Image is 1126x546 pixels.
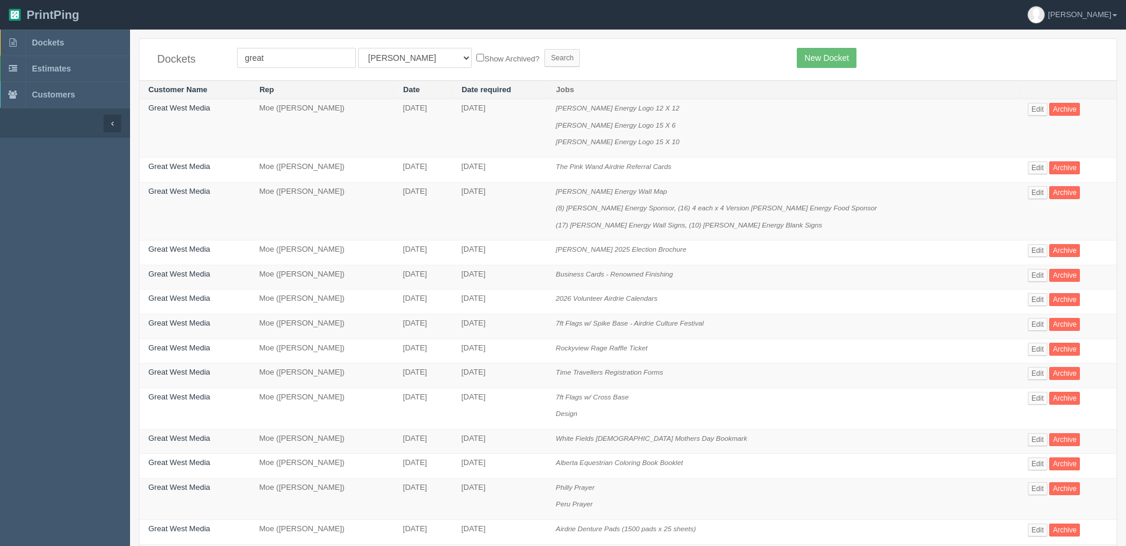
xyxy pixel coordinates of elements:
[1049,457,1080,470] a: Archive
[9,9,21,21] img: logo-3e63b451c926e2ac314895c53de4908e5d424f24456219fb08d385ab2e579770.png
[250,290,394,314] td: Moe ([PERSON_NAME])
[556,459,683,466] i: Alberta Equestrian Coloring Book Booklet
[1028,392,1047,405] a: Edit
[1028,482,1047,495] a: Edit
[1049,186,1080,199] a: Archive
[556,409,577,417] i: Design
[556,162,671,170] i: The Pink Wand Airdrie Referral Cards
[148,318,210,327] a: Great West Media
[394,429,453,454] td: [DATE]
[452,158,547,183] td: [DATE]
[1049,482,1080,495] a: Archive
[556,319,703,327] i: 7ft Flags w/ Spike Base - Airdrie Culture Festival
[148,245,210,253] a: Great West Media
[237,48,356,68] input: Customer Name
[148,343,210,352] a: Great West Media
[394,240,453,265] td: [DATE]
[452,314,547,339] td: [DATE]
[32,90,75,99] span: Customers
[452,265,547,290] td: [DATE]
[452,99,547,158] td: [DATE]
[148,162,210,171] a: Great West Media
[556,294,657,302] i: 2026 Volunteer Airdrie Calendars
[556,368,663,376] i: Time Travellers Registration Forms
[148,368,210,376] a: Great West Media
[250,454,394,479] td: Moe ([PERSON_NAME])
[394,388,453,429] td: [DATE]
[452,182,547,240] td: [DATE]
[556,104,679,112] i: [PERSON_NAME] Energy Logo 12 X 12
[1028,524,1047,537] a: Edit
[394,478,453,519] td: [DATE]
[1049,161,1080,174] a: Archive
[148,294,210,303] a: Great West Media
[32,64,71,73] span: Estimates
[556,393,628,401] i: 7ft Flags w/ Cross Base
[452,478,547,519] td: [DATE]
[556,270,673,278] i: Business Cards - Renowned Finishing
[1049,343,1080,356] a: Archive
[547,80,1019,99] th: Jobs
[148,187,210,196] a: Great West Media
[556,483,595,491] i: Philly Prayer
[556,138,679,145] i: [PERSON_NAME] Energy Logo 15 X 10
[1028,367,1047,380] a: Edit
[556,525,696,532] i: Airdrie Denture Pads (1500 pads x 25 sheets)
[32,38,64,47] span: Dockets
[394,363,453,388] td: [DATE]
[1049,392,1080,405] a: Archive
[1028,457,1047,470] a: Edit
[148,434,210,443] a: Great West Media
[250,339,394,363] td: Moe ([PERSON_NAME])
[250,388,394,429] td: Moe ([PERSON_NAME])
[1049,367,1080,380] a: Archive
[1028,293,1047,306] a: Edit
[250,240,394,265] td: Moe ([PERSON_NAME])
[394,314,453,339] td: [DATE]
[403,85,420,94] a: Date
[1028,343,1047,356] a: Edit
[250,429,394,454] td: Moe ([PERSON_NAME])
[394,158,453,183] td: [DATE]
[250,314,394,339] td: Moe ([PERSON_NAME])
[1028,186,1047,199] a: Edit
[1049,318,1080,331] a: Archive
[1049,244,1080,257] a: Archive
[556,204,877,212] i: (8) [PERSON_NAME] Energy Sponsor, (16) 4 each x 4 Version [PERSON_NAME] Energy Food Sponsor
[250,99,394,158] td: Moe ([PERSON_NAME])
[394,520,453,545] td: [DATE]
[1049,433,1080,446] a: Archive
[452,363,547,388] td: [DATE]
[148,483,210,492] a: Great West Media
[452,520,547,545] td: [DATE]
[1028,318,1047,331] a: Edit
[157,54,219,66] h4: Dockets
[394,290,453,314] td: [DATE]
[250,158,394,183] td: Moe ([PERSON_NAME])
[250,520,394,545] td: Moe ([PERSON_NAME])
[452,339,547,363] td: [DATE]
[556,187,667,195] i: [PERSON_NAME] Energy Wall Map
[148,392,210,401] a: Great West Media
[250,265,394,290] td: Moe ([PERSON_NAME])
[1049,524,1080,537] a: Archive
[476,51,539,65] label: Show Archived?
[452,388,547,429] td: [DATE]
[556,121,676,129] i: [PERSON_NAME] Energy Logo 15 X 6
[148,458,210,467] a: Great West Media
[148,103,210,112] a: Great West Media
[250,478,394,519] td: Moe ([PERSON_NAME])
[148,524,210,533] a: Great West Media
[1028,103,1047,116] a: Edit
[1049,293,1080,306] a: Archive
[556,221,822,229] i: (17) [PERSON_NAME] Energy Wall Signs, (10) [PERSON_NAME] Energy Blank Signs
[1049,103,1080,116] a: Archive
[1028,161,1047,174] a: Edit
[452,454,547,479] td: [DATE]
[544,49,580,67] input: Search
[394,265,453,290] td: [DATE]
[394,182,453,240] td: [DATE]
[1028,433,1047,446] a: Edit
[797,48,856,68] a: New Docket
[556,245,686,253] i: [PERSON_NAME] 2025 Election Brochure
